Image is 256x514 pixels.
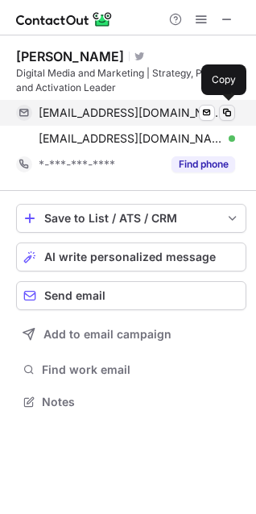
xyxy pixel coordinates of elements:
img: ContactOut v5.3.10 [16,10,113,29]
button: AI write personalized message [16,242,246,272]
button: Find work email [16,359,246,381]
span: Notes [42,395,240,409]
div: [PERSON_NAME] [16,48,124,64]
span: AI write personalized message [44,251,216,263]
span: Add to email campaign [43,328,171,341]
div: Digital Media and Marketing | Strategy, Planning, and Activation Leader [16,66,246,95]
div: Save to List / ATS / CRM [44,212,218,225]
span: Send email [44,289,105,302]
button: Notes [16,391,246,413]
span: Find work email [42,363,240,377]
span: [EMAIL_ADDRESS][DOMAIN_NAME] [39,106,223,120]
button: Send email [16,281,246,310]
span: [EMAIL_ADDRESS][DOMAIN_NAME] [39,131,223,146]
button: Add to email campaign [16,320,246,349]
button: Reveal Button [171,156,235,172]
button: save-profile-one-click [16,204,246,233]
